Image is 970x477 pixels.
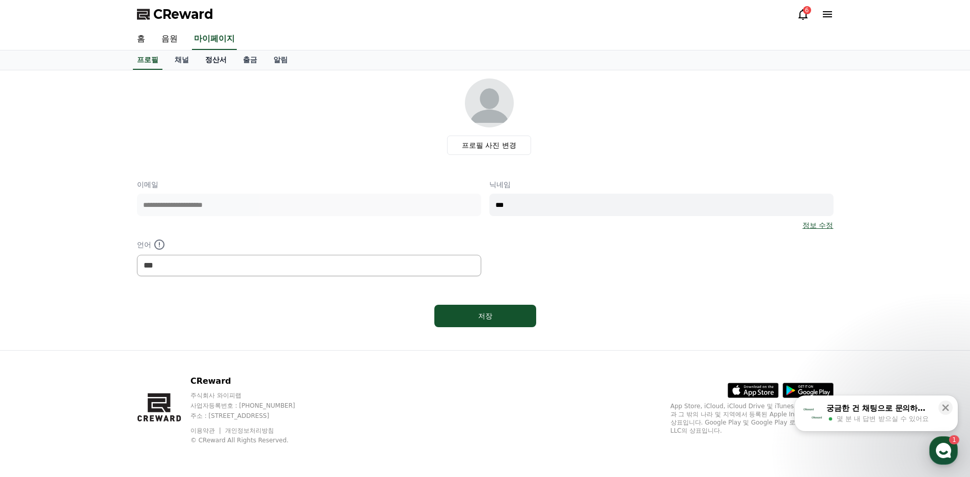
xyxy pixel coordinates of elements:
[190,427,223,434] a: 이용약관
[131,323,196,349] a: 설정
[67,323,131,349] a: 1대화
[190,402,315,410] p: 사업자등록번호 : [PHONE_NUMBER]
[225,427,274,434] a: 개인정보처리방침
[153,6,213,22] span: CReward
[265,50,296,70] a: 알림
[3,323,67,349] a: 홈
[190,375,315,387] p: CReward
[32,338,38,347] span: 홈
[465,78,514,127] img: profile_image
[190,436,315,444] p: © CReward All Rights Reserved.
[137,238,481,251] p: 언어
[167,50,197,70] a: 채널
[157,338,170,347] span: 설정
[489,179,834,190] p: 닉네임
[797,8,809,20] a: 6
[137,179,481,190] p: 이메일
[133,50,162,70] a: 프로필
[103,323,107,331] span: 1
[137,6,213,22] a: CReward
[192,29,237,50] a: 마이페이지
[802,220,833,230] a: 정보 수정
[671,402,834,435] p: App Store, iCloud, iCloud Drive 및 iTunes Store는 미국과 그 밖의 나라 및 지역에서 등록된 Apple Inc.의 서비스 상표입니다. Goo...
[93,339,105,347] span: 대화
[447,136,531,155] label: 프로필 사진 변경
[129,29,153,50] a: 홈
[197,50,235,70] a: 정산서
[190,391,315,400] p: 주식회사 와이피랩
[803,6,811,14] div: 6
[190,412,315,420] p: 주소 : [STREET_ADDRESS]
[153,29,186,50] a: 음원
[235,50,265,70] a: 출금
[434,305,536,327] button: 저장
[455,311,516,321] div: 저장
